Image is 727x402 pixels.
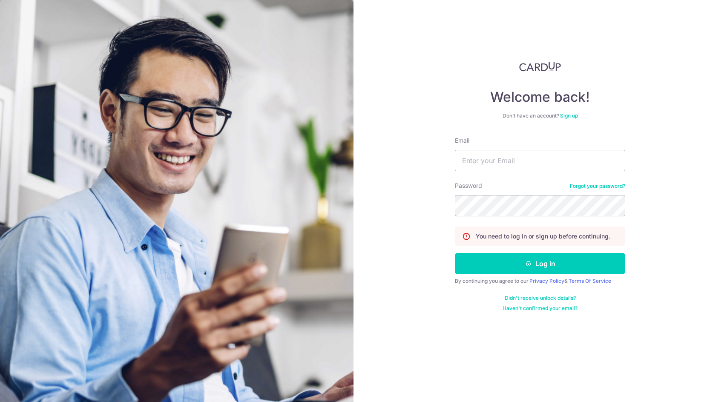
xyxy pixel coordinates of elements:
p: You need to log in or sign up before continuing. [476,232,610,241]
a: Haven't confirmed your email? [503,305,578,312]
input: Enter your Email [455,150,625,171]
a: Didn't receive unlock details? [505,295,576,301]
button: Log in [455,253,625,274]
div: Don’t have an account? [455,112,625,119]
div: By continuing you agree to our & [455,278,625,284]
a: Terms Of Service [569,278,611,284]
label: Email [455,136,469,145]
a: Privacy Policy [529,278,564,284]
img: CardUp Logo [519,61,561,72]
h4: Welcome back! [455,89,625,106]
label: Password [455,181,482,190]
a: Forgot your password? [570,183,625,190]
a: Sign up [560,112,578,119]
